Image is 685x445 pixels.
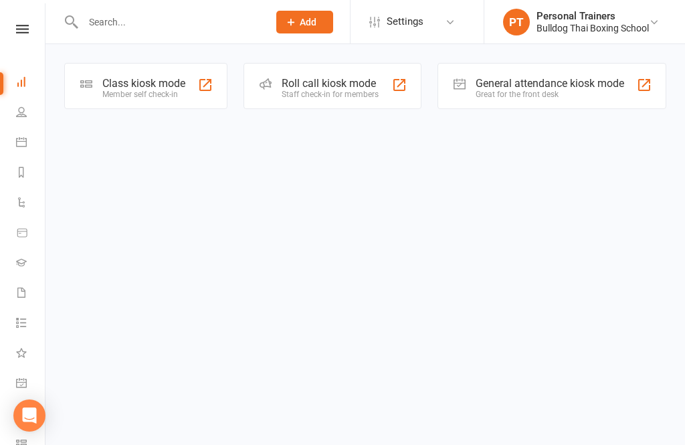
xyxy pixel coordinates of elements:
[536,22,649,34] div: Bulldog Thai Boxing School
[16,369,46,399] a: General attendance kiosk mode
[16,128,46,159] a: Calendar
[16,159,46,189] a: Reports
[282,77,379,90] div: Roll call kiosk mode
[16,339,46,369] a: What's New
[102,90,185,99] div: Member self check-in
[16,98,46,128] a: People
[282,90,379,99] div: Staff check-in for members
[476,90,624,99] div: Great for the front desk
[16,219,46,249] a: Product Sales
[16,68,46,98] a: Dashboard
[536,10,649,22] div: Personal Trainers
[476,77,624,90] div: General attendance kiosk mode
[387,7,423,37] span: Settings
[79,13,259,31] input: Search...
[276,11,333,33] button: Add
[102,77,185,90] div: Class kiosk mode
[13,399,45,432] div: Open Intercom Messenger
[300,17,316,27] span: Add
[503,9,530,35] div: PT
